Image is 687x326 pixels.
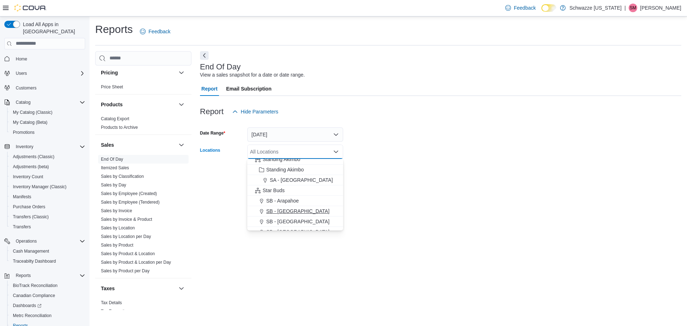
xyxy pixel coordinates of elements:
span: Adjustments (Classic) [10,152,85,161]
span: Customers [16,85,36,91]
span: Home [13,54,85,63]
div: Sarah McDole [629,4,637,12]
span: Star Buds [263,187,284,194]
a: Sales by Location per Day [101,234,151,239]
span: SA - [GEOGRAPHIC_DATA] [270,176,333,184]
div: Pricing [95,83,191,94]
a: Purchase Orders [10,203,48,211]
span: Transfers [10,223,85,231]
span: Metrc Reconciliation [13,313,52,318]
a: Adjustments (Classic) [10,152,57,161]
h3: Sales [101,141,114,149]
a: Sales by Employee (Created) [101,191,157,196]
a: Products to Archive [101,125,138,130]
a: Promotions [10,128,38,137]
p: [PERSON_NAME] [640,4,681,12]
h3: Taxes [101,285,115,292]
div: Products [95,115,191,135]
span: End Of Day [101,156,123,162]
button: Home [1,54,88,64]
a: Dashboards [10,301,44,310]
span: Itemized Sales [101,165,129,171]
span: Inventory Count [10,172,85,181]
span: Sales by Employee (Tendered) [101,199,160,205]
button: My Catalog (Beta) [7,117,88,127]
div: View a sales snapshot for a date or date range. [200,71,305,79]
span: SB - [GEOGRAPHIC_DATA] [266,218,330,225]
h3: Products [101,101,123,108]
a: Sales by Employee (Tendered) [101,200,160,205]
button: Sales [177,141,186,149]
a: Sales by Product & Location [101,251,155,256]
span: Catalog [16,99,30,105]
button: Customers [1,83,88,93]
span: Sales by Invoice [101,208,132,214]
button: SB - [GEOGRAPHIC_DATA] [247,227,343,237]
button: Standing Akimbo [247,165,343,175]
span: Sales by Product per Day [101,268,150,274]
span: Catalog Export [101,116,129,122]
span: Dashboards [13,303,42,308]
button: Standing Akimbo [247,154,343,165]
p: | [624,4,626,12]
button: Users [1,68,88,78]
span: Transfers (Classic) [13,214,49,220]
button: Adjustments (Classic) [7,152,88,162]
span: Inventory Manager (Classic) [13,184,67,190]
a: My Catalog (Beta) [10,118,50,127]
a: Canadian Compliance [10,291,58,300]
button: Transfers [7,222,88,232]
a: Sales by Product per Day [101,268,150,273]
a: My Catalog (Classic) [10,108,55,117]
span: Tax Details [101,300,122,306]
div: Sales [95,155,191,278]
span: Sales by Location [101,225,135,231]
h3: End Of Day [200,63,241,71]
span: Standing Akimbo [263,156,300,163]
span: Inventory Count [13,174,43,180]
a: Sales by Invoice [101,208,132,213]
h1: Reports [95,22,133,37]
button: Products [101,101,176,108]
button: BioTrack Reconciliation [7,281,88,291]
button: Sales [101,141,176,149]
button: [DATE] [247,127,343,142]
span: Transfers [13,224,31,230]
button: Catalog [13,98,33,107]
span: Dashboards [10,301,85,310]
a: Itemized Sales [101,165,129,170]
a: Sales by Invoice & Product [101,217,152,222]
button: Traceabilty Dashboard [7,256,88,266]
span: BioTrack Reconciliation [13,283,58,288]
button: Promotions [7,127,88,137]
a: Transfers (Classic) [10,213,52,221]
a: Tax Exemptions [101,309,131,314]
span: Adjustments (Classic) [13,154,54,160]
span: Sales by Product [101,242,133,248]
a: Sales by Product [101,243,133,248]
span: SM [630,4,636,12]
span: Cash Management [13,248,49,254]
span: My Catalog (Classic) [10,108,85,117]
span: Purchase Orders [10,203,85,211]
a: Dashboards [7,301,88,311]
button: Inventory Count [7,172,88,182]
button: SB - Arapahoe [247,196,343,206]
button: SB - [GEOGRAPHIC_DATA] [247,216,343,227]
span: Report [201,82,218,96]
span: Inventory [13,142,85,151]
button: Catalog [1,97,88,107]
button: Users [13,69,30,78]
button: Inventory Manager (Classic) [7,182,88,192]
span: Catalog [13,98,85,107]
button: Next [200,51,209,60]
span: Users [16,70,27,76]
button: Hide Parameters [229,104,281,119]
button: Reports [13,271,34,280]
span: Feedback [148,28,170,35]
button: Inventory [13,142,36,151]
span: SB - [GEOGRAPHIC_DATA] [266,208,330,215]
span: Email Subscription [226,82,272,96]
